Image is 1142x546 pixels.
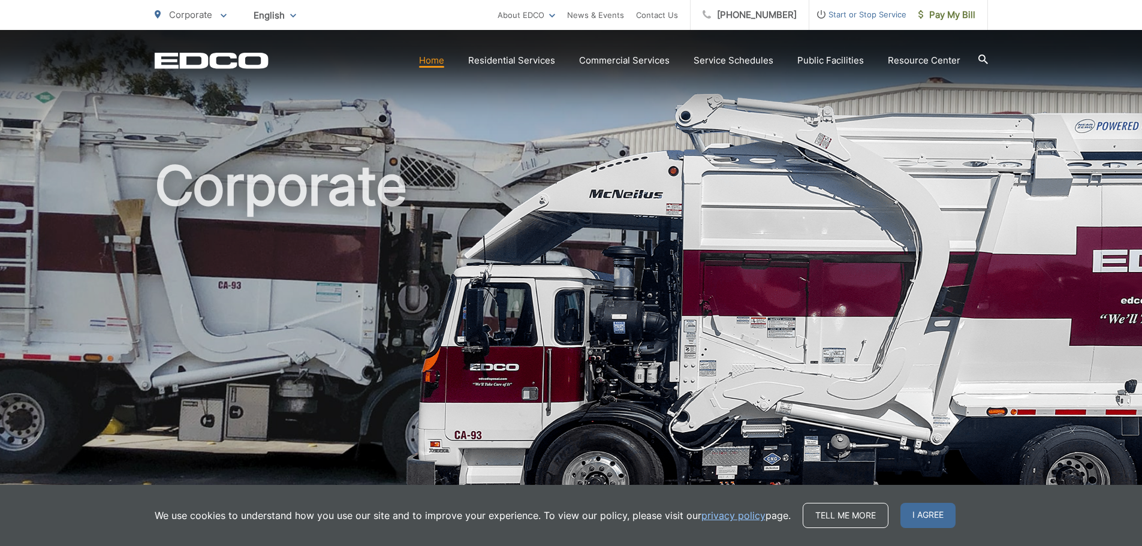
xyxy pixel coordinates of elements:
a: Public Facilities [797,53,864,68]
a: Tell me more [803,503,888,528]
a: News & Events [567,8,624,22]
a: Resource Center [888,53,960,68]
a: Commercial Services [579,53,670,68]
a: Contact Us [636,8,678,22]
span: Pay My Bill [918,8,975,22]
a: privacy policy [701,508,766,523]
h1: Corporate [155,156,988,535]
a: Residential Services [468,53,555,68]
span: English [245,5,305,26]
span: Corporate [169,9,212,20]
a: Service Schedules [694,53,773,68]
span: I agree [900,503,956,528]
a: EDCD logo. Return to the homepage. [155,52,269,69]
a: About EDCO [498,8,555,22]
p: We use cookies to understand how you use our site and to improve your experience. To view our pol... [155,508,791,523]
a: Home [419,53,444,68]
